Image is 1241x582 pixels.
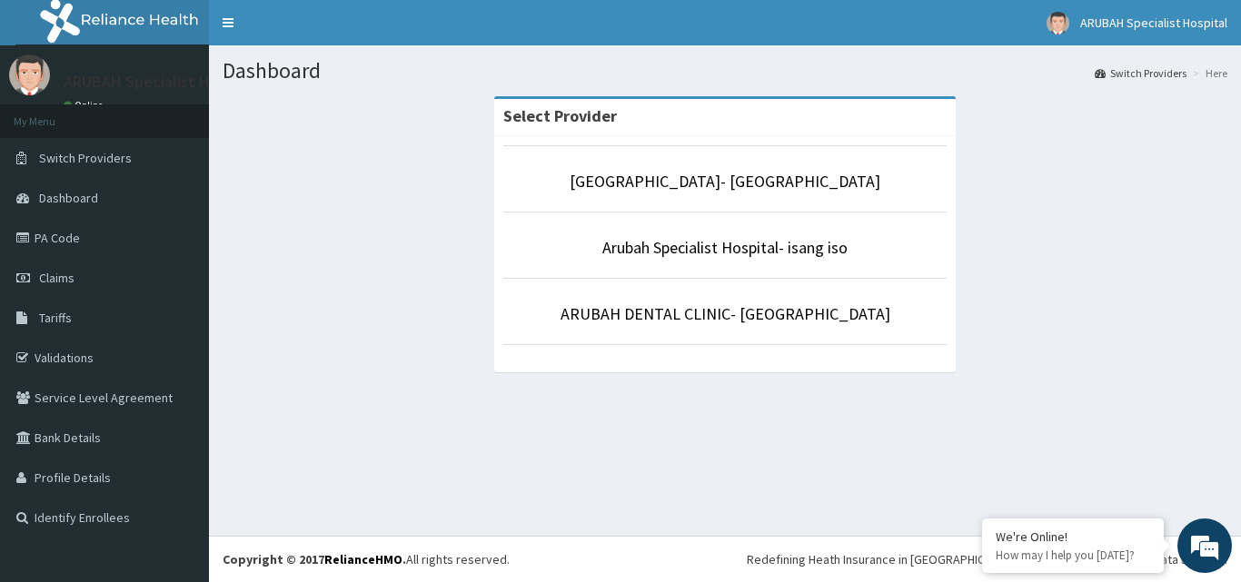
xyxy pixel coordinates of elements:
p: ARUBAH Specialist Hospital [64,74,259,90]
p: How may I help you today? [996,547,1150,563]
div: Redefining Heath Insurance in [GEOGRAPHIC_DATA] using Telemedicine and Data Science! [747,550,1227,568]
span: Dashboard [39,190,98,206]
span: ARUBAH Specialist Hospital [1080,15,1227,31]
span: Claims [39,270,74,286]
a: Switch Providers [1095,65,1186,81]
span: Tariffs [39,310,72,326]
a: RelianceHMO [324,551,402,567]
strong: Select Provider [503,105,617,126]
span: Switch Providers [39,150,132,166]
img: User Image [1047,12,1069,35]
img: User Image [9,54,50,95]
a: Online [64,99,107,112]
div: We're Online! [996,528,1150,545]
footer: All rights reserved. [209,536,1241,582]
h1: Dashboard [223,59,1227,83]
a: Arubah Specialist Hospital- isang iso [602,237,848,258]
a: ARUBAH DENTAL CLINIC- [GEOGRAPHIC_DATA] [561,303,890,324]
strong: Copyright © 2017 . [223,551,406,567]
li: Here [1188,65,1227,81]
a: [GEOGRAPHIC_DATA]- [GEOGRAPHIC_DATA] [570,171,880,192]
